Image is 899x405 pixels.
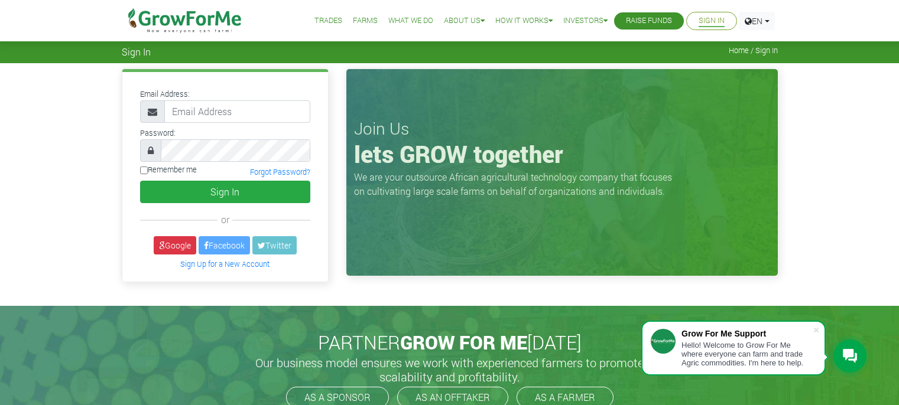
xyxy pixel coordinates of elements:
span: Sign In [122,46,151,57]
a: Investors [563,15,608,27]
label: Password: [140,128,176,139]
a: Sign Up for a New Account [180,259,270,269]
label: Remember me [140,164,197,175]
a: Trades [314,15,342,27]
button: Sign In [140,181,310,203]
div: or [140,213,310,227]
a: Google [154,236,196,254]
h5: Our business model ensures we work with experienced farmers to promote scalability and profitabil... [243,355,657,384]
div: Hello! Welcome to Grow For Me where everyone can farm and trade Agric commodities. I'm here to help. [681,341,813,367]
label: Email Address: [140,89,190,100]
p: We are your outsource African agricultural technology company that focuses on cultivating large s... [354,170,679,198]
span: GROW FOR ME [400,329,527,355]
a: What We Do [388,15,433,27]
a: Farms [353,15,378,27]
h3: Join Us [354,119,770,139]
span: Home / Sign In [729,46,778,55]
a: Raise Funds [626,15,672,27]
a: About Us [444,15,485,27]
a: Sign In [699,15,725,27]
input: Remember me [140,166,148,174]
a: How it Works [495,15,553,27]
div: Grow For Me Support [681,329,813,338]
h1: lets GROW together [354,140,770,168]
input: Email Address [164,100,310,123]
h2: PARTNER [DATE] [126,331,773,354]
a: Forgot Password? [250,167,310,177]
a: EN [739,12,775,30]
